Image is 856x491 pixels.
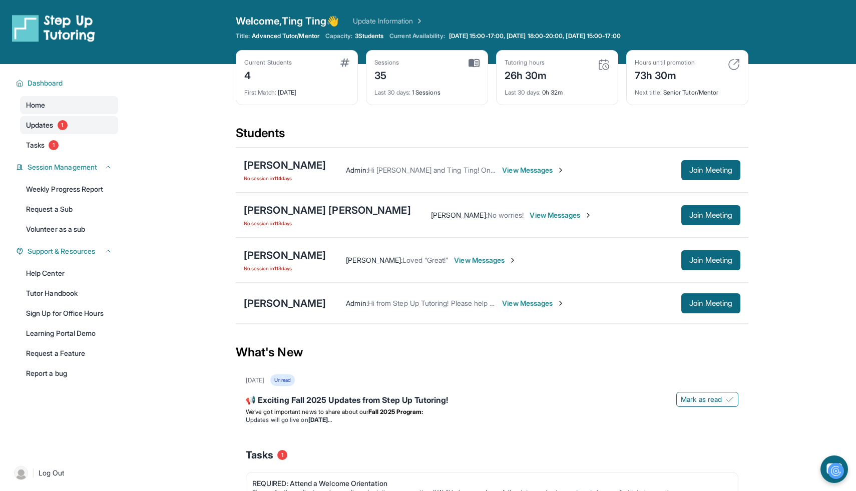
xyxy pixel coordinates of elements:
[502,298,565,308] span: View Messages
[12,14,95,42] img: logo
[681,394,722,404] span: Mark as read
[820,455,848,483] button: chat-button
[244,264,326,272] span: No session in 113 days
[681,160,740,180] button: Join Meeting
[340,59,349,67] img: card
[681,293,740,313] button: Join Meeting
[505,59,547,67] div: Tutoring hours
[58,120,68,130] span: 1
[346,166,367,174] span: Admin :
[530,210,592,220] span: View Messages
[244,219,411,227] span: No session in 113 days
[353,16,423,26] a: Update Information
[236,125,748,147] div: Students
[505,83,610,97] div: 0h 32m
[20,324,118,342] a: Learning Portal Demo
[236,330,748,374] div: What's New
[689,257,732,263] span: Join Meeting
[49,140,59,150] span: 1
[277,450,287,460] span: 1
[26,120,54,130] span: Updates
[20,180,118,198] a: Weekly Progress Report
[244,59,292,67] div: Current Students
[28,246,95,256] span: Support & Resources
[244,67,292,83] div: 4
[20,264,118,282] a: Help Center
[635,67,695,83] div: 73h 30m
[355,32,384,40] span: 3 Students
[10,462,118,484] a: |Log Out
[557,299,565,307] img: Chevron-Right
[246,376,264,384] div: [DATE]
[28,78,63,88] span: Dashboard
[346,256,402,264] span: [PERSON_NAME] :
[584,211,592,219] img: Chevron-Right
[24,246,112,256] button: Support & Resources
[431,211,488,219] span: [PERSON_NAME] :
[20,284,118,302] a: Tutor Handbook
[246,416,738,424] li: Updates will go live on
[469,59,480,68] img: card
[20,304,118,322] a: Sign Up for Office Hours
[20,136,118,154] a: Tasks1
[24,162,112,172] button: Session Management
[447,32,623,40] a: [DATE] 15:00-17:00, [DATE] 18:00-20:00, [DATE] 15:00-17:00
[505,67,547,83] div: 26h 30m
[689,212,732,218] span: Join Meeting
[252,478,724,488] div: REQUIRED: Attend a Welcome Orientation
[635,89,662,96] span: Next title :
[681,250,740,270] button: Join Meeting
[246,448,273,462] span: Tasks
[28,162,97,172] span: Session Management
[505,89,541,96] span: Last 30 days :
[39,468,65,478] span: Log Out
[681,205,740,225] button: Join Meeting
[374,89,410,96] span: Last 30 days :
[244,174,326,182] span: No session in 114 days
[598,59,610,71] img: card
[726,395,734,403] img: Mark as read
[244,83,349,97] div: [DATE]
[26,100,45,110] span: Home
[676,392,738,407] button: Mark as read
[402,256,448,264] span: Loved “Great!”
[236,14,339,28] span: Welcome, Ting Ting 👋
[689,167,732,173] span: Join Meeting
[24,78,112,88] button: Dashboard
[244,203,411,217] div: [PERSON_NAME] [PERSON_NAME]
[270,374,294,386] div: Unread
[389,32,445,40] span: Current Availability:
[374,59,399,67] div: Sessions
[454,255,517,265] span: View Messages
[374,83,480,97] div: 1 Sessions
[244,158,326,172] div: [PERSON_NAME]
[728,59,740,71] img: card
[308,416,332,423] strong: [DATE]
[26,140,45,150] span: Tasks
[502,165,565,175] span: View Messages
[689,300,732,306] span: Join Meeting
[635,83,740,97] div: Senior Tutor/Mentor
[14,466,28,480] img: user-img
[368,408,423,415] strong: Fall 2025 Program:
[374,67,399,83] div: 35
[509,256,517,264] img: Chevron-Right
[246,394,738,408] div: 📢 Exciting Fall 2025 Updates from Step Up Tutoring!
[413,16,423,26] img: Chevron Right
[32,467,35,479] span: |
[20,344,118,362] a: Request a Feature
[246,408,368,415] span: We’ve got important news to share about our
[557,166,565,174] img: Chevron-Right
[244,248,326,262] div: [PERSON_NAME]
[488,211,524,219] span: No worries!
[20,200,118,218] a: Request a Sub
[252,32,319,40] span: Advanced Tutor/Mentor
[20,116,118,134] a: Updates1
[346,299,367,307] span: Admin :
[325,32,353,40] span: Capacity:
[635,59,695,67] div: Hours until promotion
[244,89,276,96] span: First Match :
[20,364,118,382] a: Report a bug
[20,220,118,238] a: Volunteer as a sub
[244,296,326,310] div: [PERSON_NAME]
